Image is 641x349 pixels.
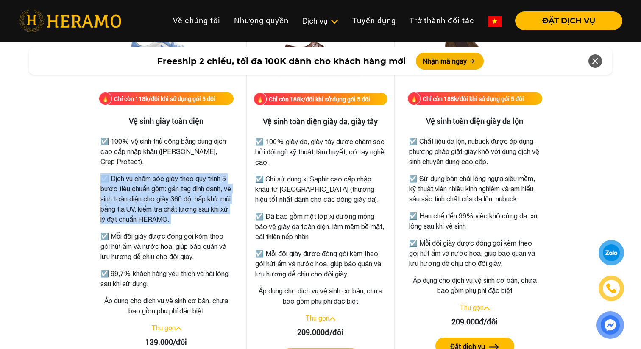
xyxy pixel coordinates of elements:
[330,17,339,26] img: subToggleIcon
[269,95,370,103] div: Chỉ còn 188k/đôi khi sử dụng gói 5 đôi
[460,304,484,311] a: Thu gọn
[600,277,623,300] a: phone-icon
[254,327,387,338] div: 209.000đ/đôi
[407,316,542,327] div: 209.000đ/đôi
[99,117,234,126] h3: Vệ sinh giày toàn diện
[407,92,421,105] img: fire.png
[227,11,295,30] a: Nhượng quyền
[488,16,502,27] img: vn-flag.png
[176,327,181,330] img: arrow_up.svg
[508,17,622,25] a: ĐẶT DỊCH VỤ
[409,211,541,231] p: ☑️ Hạn chế đến 99% việc khô cứng da, xù lông sau khi vệ sinh
[403,11,481,30] a: Trở thành đối tác
[254,92,267,106] img: fire.png
[346,11,403,30] a: Tuyển dụng
[255,137,386,167] p: ☑️ 100% giày da, giày tây được chăm sóc bởi đội ngũ kỹ thuật tâm huyết, có tay nghề cao.
[99,92,112,105] img: fire.png
[100,231,232,262] p: ☑️ Mỗi đôi giày được đóng gói kèm theo gói hút ẩm và nước hoa, giúp bảo quản và lưu hương dễ chịu...
[409,238,541,268] p: ☑️ Mỗi đôi giày được đóng gói kèm theo gói hút ẩm và nước hoa, giúp bảo quản và lưu hương dễ chịu...
[305,314,329,322] a: Thu gọn
[407,275,542,296] p: Áp dụng cho dịch vụ vệ sinh cơ bản, chưa bao gồm phụ phí đặc biệt
[254,286,387,306] p: Áp dụng cho dịch vụ vệ sinh cơ bản, chưa bao gồm phụ phí đặc biệt
[254,117,387,126] h3: Vệ sinh toàn diện giày da, giày tây
[302,15,339,27] div: Dịch vụ
[423,94,524,103] div: Chỉ còn 188k/đôi khi sử dụng gói 5 đôi
[99,336,234,348] div: 139.000/đôi
[166,11,227,30] a: Về chúng tôi
[484,307,490,310] img: arrow_up.svg
[114,94,215,103] div: Chỉ còn 118k/đôi khi sử dụng gói 5 đôi
[100,268,232,289] p: ☑️ 99,7% khách hàng yêu thích và hài lòng sau khi sử dụng.
[329,317,335,321] img: arrow_up.svg
[515,11,622,30] button: ĐẶT DỊCH VỤ
[409,173,541,204] p: ☑️ Sử dụng bàn chải lông ngựa siêu mềm, kỹ thuật viên nhiều kinh nghiệm và am hiểu sâu sắc tính c...
[607,284,616,293] img: phone-icon
[255,211,386,242] p: ☑️ Đã bao gồm một lớp xi dưỡng mỏng bảo vệ giày da toàn diện, làm mềm bề mặt, cải thiện nếp nhăn
[255,174,386,204] p: ☑️ Chỉ sử dụng xi Saphir cao cấp nhập khẩu từ [GEOGRAPHIC_DATA] (thương hiệu tốt nhất dành cho cá...
[407,117,542,126] h3: Vệ sinh toàn diện giày da lộn
[99,296,234,316] p: Áp dụng cho dịch vụ vệ sinh cơ bản, chưa bao gồm phụ phí đặc biệt
[100,173,232,224] p: ☑️ Dịch vụ chăm sóc giày theo quy trình 5 bước tiêu chuẩn gồm: gắn tag định danh, vệ sinh toàn di...
[19,10,121,32] img: heramo-logo.png
[416,53,484,70] button: Nhận mã ngay
[255,248,386,279] p: ☑️ Mỗi đôi giày được đóng gói kèm theo gói hút ẩm và nước hoa, giúp bảo quản và lưu hương dễ chịu...
[151,324,176,332] a: Thu gọn
[100,136,232,167] p: ☑️ 100% vệ sinh thủ công bằng dung dịch cao cấp nhập khẩu ([PERSON_NAME], Crep Protect).
[409,136,541,167] p: ☑️ Chất liệu da lộn, nubuck được áp dụng phương pháp giặt giày khô với dung dịch vệ sinh chuyên d...
[157,55,406,67] span: Freeship 2 chiều, tối đa 100K dành cho khách hàng mới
